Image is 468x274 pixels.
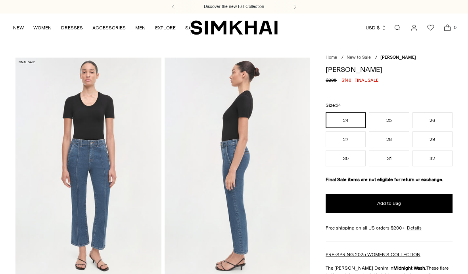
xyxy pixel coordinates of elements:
[439,20,455,36] a: Open cart modal
[326,252,420,257] a: PRE-SPRING 2025 WOMEN'S COLLECTION
[369,112,409,128] button: 25
[347,55,371,60] a: New to Sale
[369,131,409,147] button: 28
[389,20,405,36] a: Open search modal
[377,200,401,207] span: Add to Bag
[326,55,337,60] a: Home
[406,20,422,36] a: Go to the account page
[326,112,366,128] button: 24
[451,24,458,31] span: 0
[423,20,439,36] a: Wishlist
[155,19,176,37] a: EXPLORE
[393,265,426,271] strong: Midnight Wash.
[326,66,453,73] h1: [PERSON_NAME]
[341,77,351,84] span: $148
[326,131,366,147] button: 27
[190,20,278,35] a: SIMKHAI
[341,54,343,61] div: /
[33,19,52,37] a: WOMEN
[326,77,337,84] s: $295
[366,19,387,37] button: USD $
[326,102,341,109] label: Size:
[61,19,83,37] a: DRESSES
[326,224,453,232] div: Free shipping on all US orders $200+
[412,112,453,128] button: 26
[412,131,453,147] button: 29
[92,19,126,37] a: ACCESSORIES
[336,103,341,108] span: 24
[326,177,443,182] strong: Final Sale items are not eligible for return or exchange.
[185,19,197,37] a: SALE
[407,224,422,232] a: Details
[326,151,366,166] button: 30
[412,151,453,166] button: 32
[326,54,453,61] nav: breadcrumbs
[326,194,453,213] button: Add to Bag
[204,4,264,10] a: Discover the new Fall Collection
[13,19,24,37] a: NEW
[135,19,146,37] a: MEN
[369,151,409,166] button: 31
[375,54,377,61] div: /
[380,55,416,60] span: [PERSON_NAME]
